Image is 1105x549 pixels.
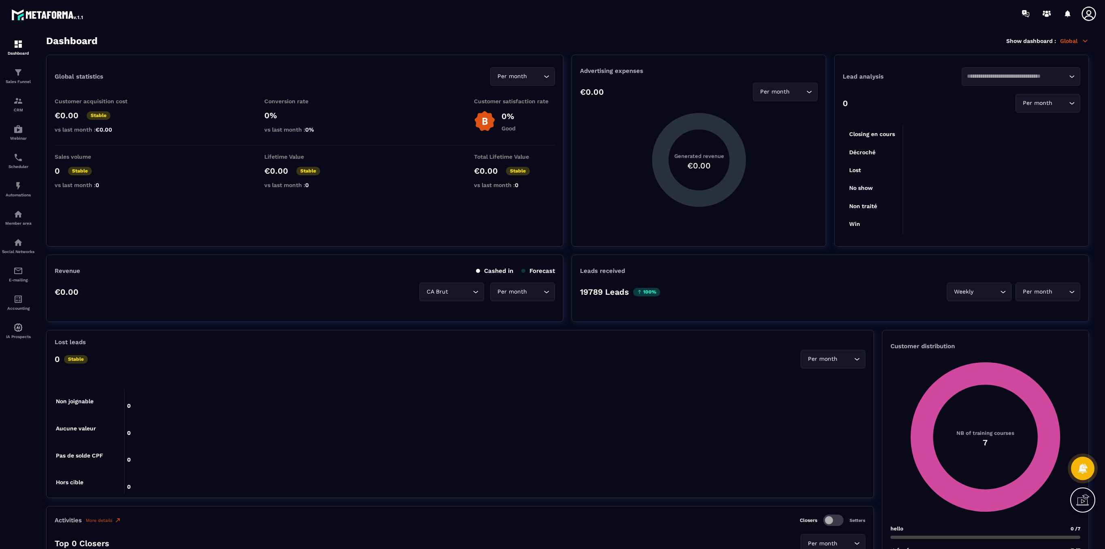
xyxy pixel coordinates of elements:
p: €0.00 [264,166,288,176]
a: social-networksocial-networkSocial Networks [2,232,34,260]
img: formation [13,96,23,106]
tspan: Hors cible [56,479,83,485]
p: Stable [506,167,530,175]
span: Per month [1021,287,1054,296]
tspan: Aucune valeur [56,425,96,432]
img: automations [13,181,23,191]
p: Stable [87,111,110,120]
img: formation [13,68,23,77]
p: Forecast [521,267,555,274]
span: 0 /7 [1071,526,1080,532]
input: Search for option [529,72,542,81]
p: 19789 Leads [580,287,629,297]
p: hello [890,526,903,532]
img: b-badge-o.b3b20ee6.svg [474,111,495,132]
p: Setters [850,518,865,523]
div: Search for option [962,67,1081,86]
p: Stable [296,167,320,175]
div: Search for option [1016,94,1080,113]
p: Global statistics [55,73,103,80]
p: vs last month : [264,182,345,188]
span: Per month [806,355,839,364]
span: 0 [515,182,518,188]
input: Search for option [975,287,998,296]
span: Per month [495,287,529,296]
div: Search for option [419,283,484,301]
p: Accounting [2,306,34,311]
span: 0 [305,182,309,188]
img: email [13,266,23,276]
div: Search for option [753,83,818,101]
p: Customer distribution [890,343,1080,350]
img: automations [13,124,23,134]
p: vs last month : [55,126,136,133]
p: vs last month : [264,126,345,133]
a: accountantaccountantAccounting [2,288,34,317]
a: formationformationSales Funnel [2,62,34,90]
p: Revenue [55,267,80,274]
input: Search for option [1054,99,1067,108]
div: Search for option [1016,283,1080,301]
div: Search for option [947,283,1011,301]
span: Per month [806,539,839,548]
p: Lifetime Value [264,153,345,160]
img: logo [11,7,84,22]
span: 0% [305,126,314,133]
p: IA Prospects [2,334,34,339]
h3: Dashboard [46,35,98,47]
span: 0 [96,182,99,188]
p: CRM [2,108,34,112]
img: narrow-up-right-o.6b7c60e2.svg [115,517,121,523]
img: automations [13,323,23,332]
span: €0.00 [96,126,112,133]
span: CA Brut [425,287,450,296]
tspan: Non joignable [56,398,93,405]
p: Webinar [2,136,34,140]
a: automationsautomationsWebinar [2,118,34,147]
p: 0 [55,166,60,176]
p: Top 0 Closers [55,538,109,548]
img: social-network [13,238,23,247]
div: Search for option [490,67,555,86]
p: vs last month : [55,182,136,188]
tspan: No show [849,185,873,191]
p: Automations [2,193,34,197]
p: Scheduler [2,164,34,169]
tspan: Lost [849,167,861,173]
a: automationsautomationsMember area [2,203,34,232]
p: Lost leads [55,338,86,346]
input: Search for option [967,72,1067,81]
p: Closers [800,517,817,523]
p: Advertising expenses [580,67,818,74]
p: Good [501,125,516,132]
p: E-mailing [2,278,34,282]
p: vs last month : [474,182,555,188]
p: 0 [55,354,60,364]
p: Sales Funnel [2,79,34,84]
input: Search for option [450,287,471,296]
p: Activities [55,517,82,524]
input: Search for option [529,287,542,296]
a: emailemailE-mailing [2,260,34,288]
p: Conversion rate [264,98,345,104]
a: formationformationCRM [2,90,34,118]
p: Customer satisfaction rate [474,98,555,104]
div: Search for option [490,283,555,301]
p: Member area [2,221,34,226]
img: formation [13,39,23,49]
p: Sales volume [55,153,136,160]
p: Cashed in [476,267,513,274]
p: 0% [501,111,516,121]
p: Dashboard [2,51,34,55]
p: €0.00 [580,87,604,97]
span: Weekly [952,287,975,296]
p: €0.00 [474,166,498,176]
p: €0.00 [55,111,79,120]
tspan: Non traité [849,203,877,209]
p: 0% [264,111,345,120]
p: Social Networks [2,249,34,254]
p: Customer acquisition cost [55,98,136,104]
img: accountant [13,294,23,304]
p: €0.00 [55,287,79,297]
tspan: Win [849,221,860,227]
